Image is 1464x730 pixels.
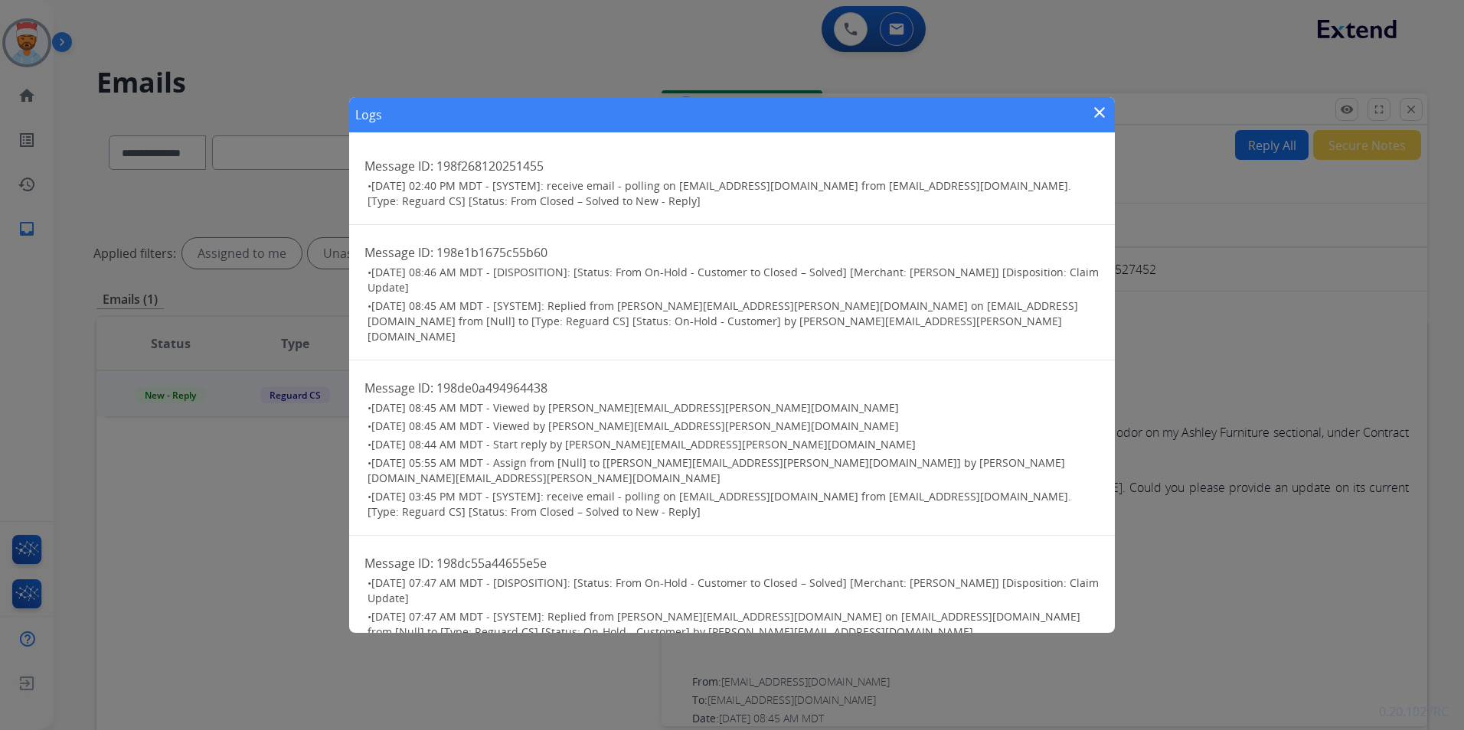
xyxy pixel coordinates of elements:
[368,455,1100,486] h3: •
[364,158,433,174] span: Message ID:
[368,400,1100,416] h3: •
[364,244,433,261] span: Message ID:
[368,265,1099,295] span: [DATE] 08:46 AM MDT - [DISPOSITION]: [Status: From On-Hold - Customer to Closed – Solved] [Mercha...
[436,244,547,261] span: 198e1b1675c55b60
[368,575,1100,606] h3: •
[368,265,1100,295] h3: •
[368,609,1080,639] span: [DATE] 07:47 AM MDT - [SYSTEM]: Replied from [PERSON_NAME][EMAIL_ADDRESS][DOMAIN_NAME] on [EMAIL_...
[1379,702,1449,721] p: 0.20.1027RC
[364,555,433,572] span: Message ID:
[368,609,1100,640] h3: •
[1090,103,1109,122] mat-icon: close
[371,400,899,415] span: [DATE] 08:45 AM MDT - Viewed by [PERSON_NAME][EMAIL_ADDRESS][PERSON_NAME][DOMAIN_NAME]
[368,178,1071,208] span: [DATE] 02:40 PM MDT - [SYSTEM]: receive email - polling on [EMAIL_ADDRESS][DOMAIN_NAME] from [EMA...
[436,555,547,572] span: 198dc55a44655e5e
[436,380,547,396] span: 198de0a494964438
[368,575,1099,605] span: [DATE] 07:47 AM MDT - [DISPOSITION]: [Status: From On-Hold - Customer to Closed – Solved] [Mercha...
[436,158,544,174] span: 198f268120251455
[364,380,433,396] span: Message ID:
[368,298,1078,344] span: [DATE] 08:45 AM MDT - [SYSTEM]: Replied from [PERSON_NAME][EMAIL_ADDRESS][PERSON_NAME][DOMAIN_NAM...
[355,106,382,124] h1: Logs
[371,437,916,451] span: [DATE] 08:44 AM MDT - Start reply by [PERSON_NAME][EMAIL_ADDRESS][PERSON_NAME][DOMAIN_NAME]
[371,419,899,433] span: [DATE] 08:45 AM MDT - Viewed by [PERSON_NAME][EMAIL_ADDRESS][PERSON_NAME][DOMAIN_NAME]
[368,437,1100,452] h3: •
[368,455,1065,485] span: [DATE] 05:55 AM MDT - Assign from [Null] to [[PERSON_NAME][EMAIL_ADDRESS][PERSON_NAME][DOMAIN_NAM...
[368,489,1100,520] h3: •
[368,178,1100,209] h3: •
[368,298,1100,344] h3: •
[368,419,1100,434] h3: •
[368,489,1071,519] span: [DATE] 03:45 PM MDT - [SYSTEM]: receive email - polling on [EMAIL_ADDRESS][DOMAIN_NAME] from [EMA...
